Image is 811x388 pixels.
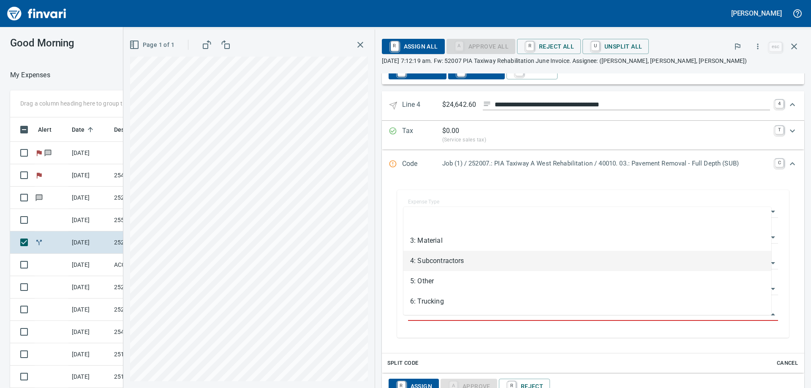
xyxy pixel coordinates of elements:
[442,159,770,168] p: Job (1) / 252007.: PIA Taxiway A West Rehabilitation / 40010. 03.: Pavement Removal - Full Depth ...
[729,7,784,20] button: [PERSON_NAME]
[111,254,187,276] td: ACCT 11148
[776,358,799,368] span: Cancel
[10,70,50,80] nav: breadcrumb
[382,39,445,54] button: RAssign All
[5,3,68,24] img: Finvari
[774,357,801,370] button: Cancel
[397,67,405,76] a: R
[72,125,85,135] span: Date
[114,125,157,135] span: Description
[591,41,599,51] a: U
[68,231,111,254] td: [DATE]
[524,39,574,54] span: Reject All
[111,209,187,231] td: 255502
[111,366,187,388] td: 251506.8129
[728,37,747,56] button: Flag
[403,251,771,271] li: 4: Subcontractors
[382,91,804,120] div: Expand
[35,150,44,155] span: Flagged
[111,164,187,187] td: 254014.02.8079
[526,41,534,51] a: R
[68,321,111,343] td: [DATE]
[408,199,439,204] label: Expense Type
[403,231,771,251] li: 3: Material
[775,126,784,134] a: T
[68,343,111,366] td: [DATE]
[769,42,782,52] a: esc
[68,187,111,209] td: [DATE]
[68,276,111,298] td: [DATE]
[68,254,111,276] td: [DATE]
[402,126,442,144] p: Tax
[402,159,442,170] p: Code
[767,206,779,217] button: Open
[38,125,63,135] span: Alert
[128,37,178,53] button: Page 1 of 1
[44,150,52,155] span: Has messages
[767,257,779,269] button: Open
[731,9,782,18] h5: [PERSON_NAME]
[131,40,174,50] span: Page 1 of 1
[402,100,442,112] p: Line 4
[111,231,187,254] td: 252007
[68,142,111,164] td: [DATE]
[20,99,144,108] p: Drag a column heading here to group the table
[68,366,111,388] td: [DATE]
[387,358,419,368] span: Split Code
[111,187,187,209] td: 252007.4002
[10,37,190,49] h3: Good Morning
[385,357,421,370] button: Split Code
[517,39,581,54] button: RReject All
[403,271,771,291] li: 5: Other
[111,276,187,298] td: 252007.4002
[389,39,438,54] span: Assign All
[767,36,804,57] span: Close invoice
[10,70,50,80] p: My Expenses
[391,41,399,51] a: R
[111,298,187,321] td: 252508
[111,321,187,343] td: 254010
[457,67,465,76] a: A
[767,309,779,320] button: Close
[382,150,804,178] div: Expand
[35,195,44,200] span: Has messages
[72,125,96,135] span: Date
[382,178,804,373] div: Expand
[35,239,44,245] span: Split transaction
[515,67,523,76] a: R
[775,159,784,167] a: C
[767,283,779,295] button: Open
[114,125,146,135] span: Description
[68,298,111,321] td: [DATE]
[382,121,804,149] div: Expand
[111,343,187,366] td: 251506
[68,164,111,187] td: [DATE]
[403,291,771,312] li: 6: Trucking
[589,39,642,54] span: Unsplit All
[35,172,44,178] span: Flagged
[767,231,779,243] button: Open
[442,136,770,144] p: (Service sales tax)
[68,209,111,231] td: [DATE]
[442,126,460,136] p: $ 0.00
[442,100,476,110] p: $24,642.60
[446,42,515,49] div: Cost Type required
[38,125,52,135] span: Alert
[775,100,784,108] a: 4
[382,57,804,65] p: [DATE] 7:12:19 am. Fw: 52007 PIA Taxiway Rehabilitation June Invoice. Assignee: ([PERSON_NAME], [...
[582,39,649,54] button: UUnsplit All
[748,37,767,56] button: More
